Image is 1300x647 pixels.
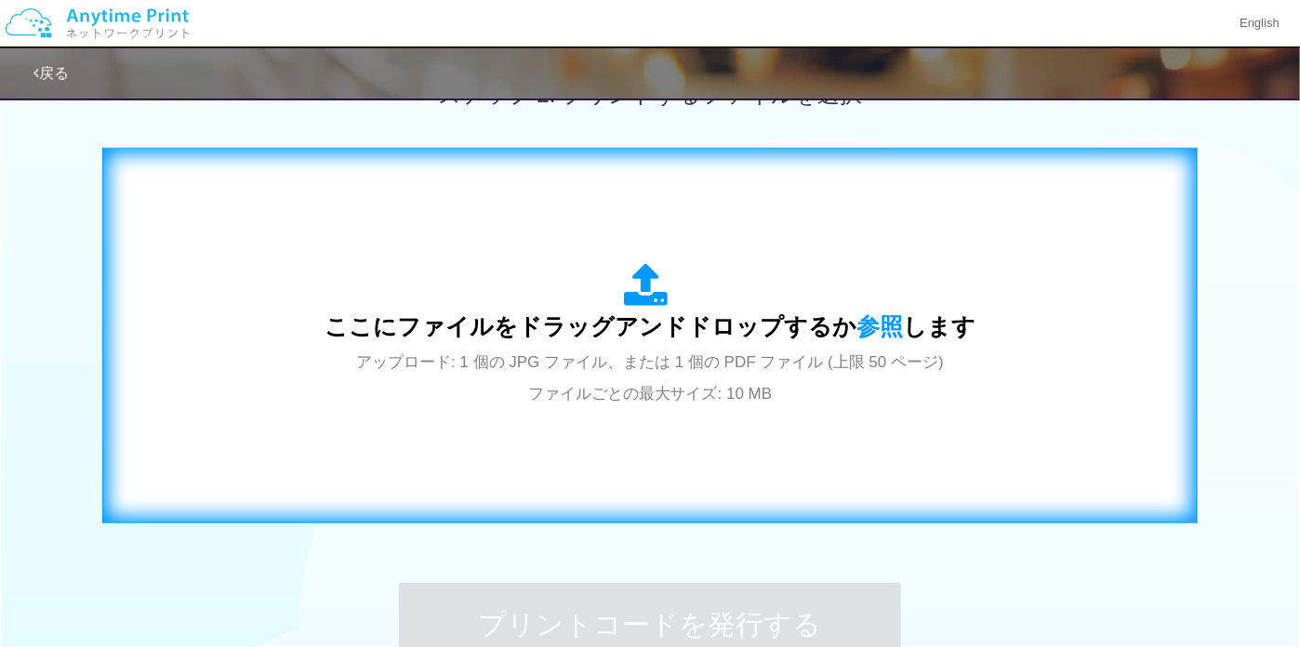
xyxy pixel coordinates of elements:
[438,82,862,107] span: ステップ 2: プリントするファイルを選択
[325,313,975,339] span: ここにファイルをドラッグアンドドロップするか します
[856,313,903,339] span: 参照
[33,65,69,81] a: 戻る
[356,353,944,403] span: アップロード: 1 個の JPG ファイル、または 1 個の PDF ファイル (上限 50 ページ) ファイルごとの最大サイズ: 10 MB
